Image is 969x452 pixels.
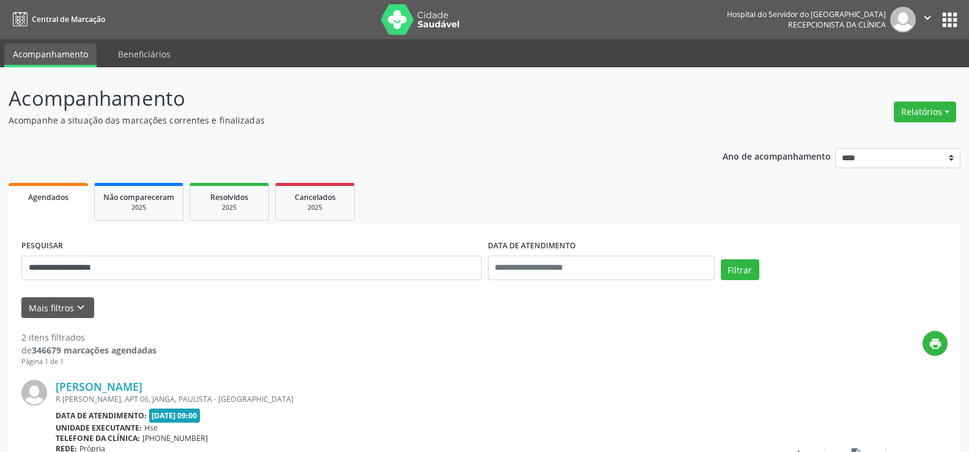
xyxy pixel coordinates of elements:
button: Filtrar [721,259,759,280]
div: 2 itens filtrados [21,331,157,344]
a: Acompanhamento [4,43,97,67]
button:  [916,7,939,32]
p: Ano de acompanhamento [723,148,831,163]
img: img [21,380,47,406]
div: 2025 [199,203,260,212]
span: [DATE] 09:00 [149,409,201,423]
i: keyboard_arrow_down [74,301,87,314]
i:  [921,11,934,24]
div: de [21,344,157,357]
img: img [890,7,916,32]
label: DATA DE ATENDIMENTO [488,237,576,256]
button: print [923,331,948,356]
div: Hospital do Servidor do [GEOGRAPHIC_DATA] [727,9,886,20]
button: apps [939,9,960,31]
span: Hse [144,423,158,433]
span: Cancelados [295,192,336,202]
b: Telefone da clínica: [56,433,140,443]
span: Agendados [28,192,68,202]
span: [PHONE_NUMBER] [142,433,208,443]
p: Acompanhe a situação das marcações correntes e finalizadas [9,114,675,127]
i: print [929,337,942,350]
a: [PERSON_NAME] [56,380,142,393]
div: 2025 [103,203,174,212]
label: PESQUISAR [21,237,63,256]
span: Central de Marcação [32,14,105,24]
span: Resolvidos [210,192,248,202]
div: 2025 [284,203,345,212]
a: Central de Marcação [9,9,105,29]
button: Relatórios [894,102,956,122]
div: R [PERSON_NAME], APT 06, JANGA, PAULISTA - [GEOGRAPHIC_DATA] [56,394,764,404]
a: Beneficiários [109,43,179,65]
div: Página 1 de 1 [21,357,157,367]
b: Data de atendimento: [56,410,147,421]
strong: 346679 marcações agendadas [32,344,157,356]
span: Não compareceram [103,192,174,202]
span: Recepcionista da clínica [788,20,886,30]
p: Acompanhamento [9,83,675,114]
button: Mais filtroskeyboard_arrow_down [21,297,94,319]
b: Unidade executante: [56,423,142,433]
